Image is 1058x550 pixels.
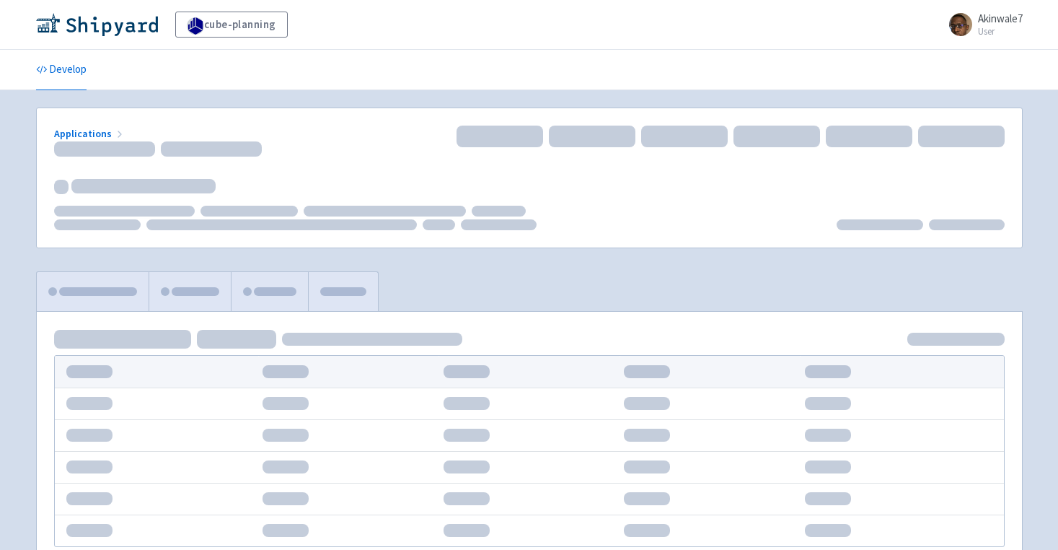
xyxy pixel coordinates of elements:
[175,12,288,38] a: cube-planning
[36,13,158,36] img: Shipyard logo
[978,27,1023,36] small: User
[978,12,1023,25] span: Akinwale7
[940,13,1023,36] a: Akinwale7 User
[54,127,125,140] a: Applications
[36,50,87,90] a: Develop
